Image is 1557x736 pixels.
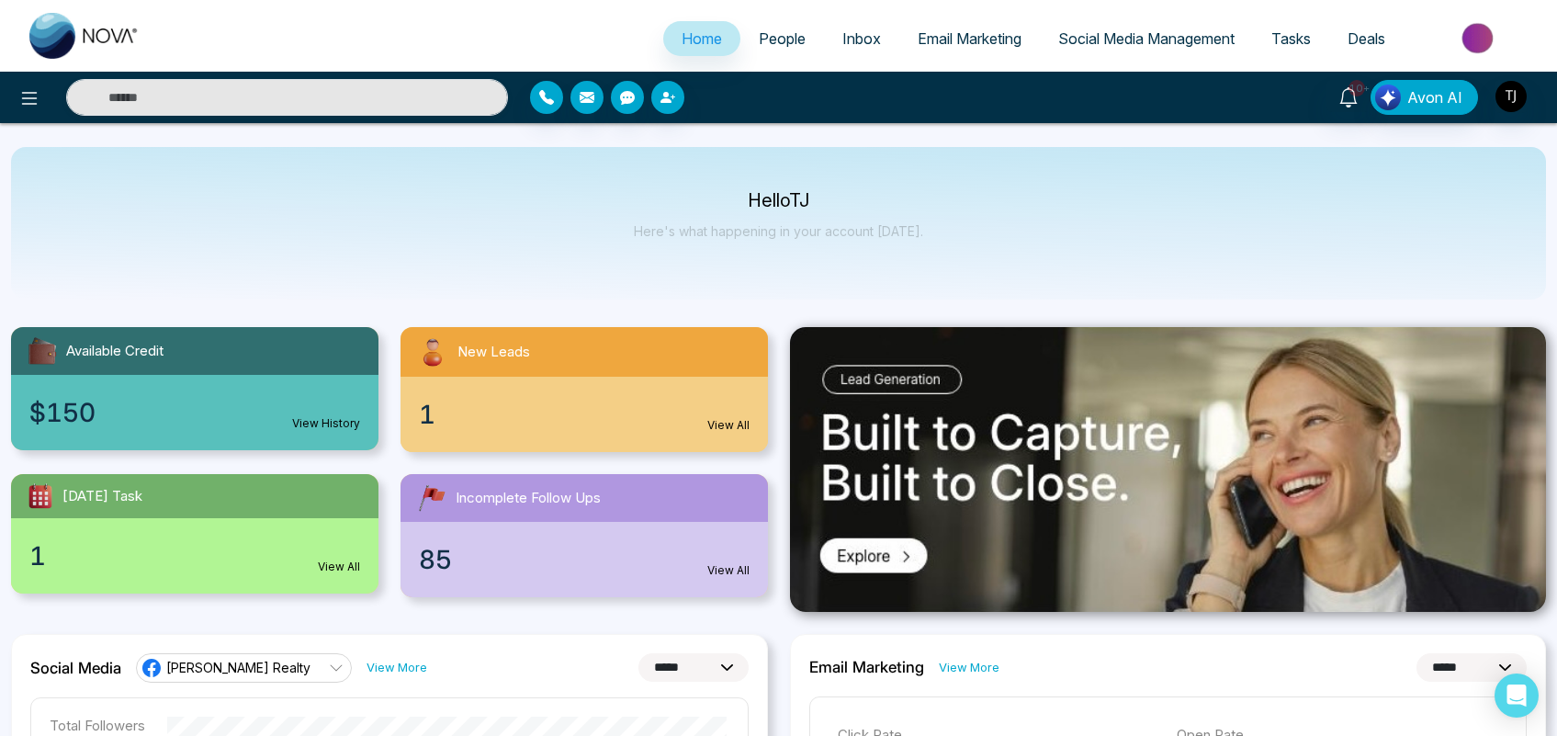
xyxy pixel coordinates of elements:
[899,21,1040,56] a: Email Marketing
[634,223,923,239] p: Here's what happening in your account [DATE].
[166,659,310,676] span: [PERSON_NAME] Realty
[824,21,899,56] a: Inbox
[419,540,452,579] span: 85
[419,395,435,434] span: 1
[30,659,121,677] h2: Social Media
[707,562,750,579] a: View All
[1348,29,1385,48] span: Deals
[1371,80,1478,115] button: Avon AI
[62,486,142,507] span: [DATE] Task
[26,481,55,511] img: todayTask.svg
[457,342,530,363] span: New Leads
[740,21,824,56] a: People
[1495,674,1539,718] div: Open Intercom Messenger
[682,29,722,48] span: Home
[367,659,427,676] a: View More
[1413,17,1546,59] img: Market-place.gif
[26,334,59,368] img: availableCredit.svg
[29,537,46,575] span: 1
[634,193,923,209] p: Hello TJ
[939,659,999,676] a: View More
[707,417,750,434] a: View All
[50,717,145,734] p: Total Followers
[1253,21,1329,56] a: Tasks
[1495,81,1527,112] img: User Avatar
[292,415,360,432] a: View History
[1329,21,1404,56] a: Deals
[842,29,881,48] span: Inbox
[918,29,1021,48] span: Email Marketing
[29,393,96,432] span: $150
[415,334,450,369] img: newLeads.svg
[415,481,448,515] img: followUps.svg
[1058,29,1235,48] span: Social Media Management
[1375,85,1401,110] img: Lead Flow
[456,488,601,509] span: Incomplete Follow Ups
[29,13,140,59] img: Nova CRM Logo
[389,327,779,452] a: New Leads1View All
[66,341,164,362] span: Available Credit
[389,474,779,597] a: Incomplete Follow Ups85View All
[809,658,924,676] h2: Email Marketing
[1348,80,1365,96] span: 10+
[1040,21,1253,56] a: Social Media Management
[663,21,740,56] a: Home
[1271,29,1311,48] span: Tasks
[759,29,806,48] span: People
[1407,86,1462,108] span: Avon AI
[790,327,1547,612] img: .
[1326,80,1371,112] a: 10+
[318,559,360,575] a: View All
